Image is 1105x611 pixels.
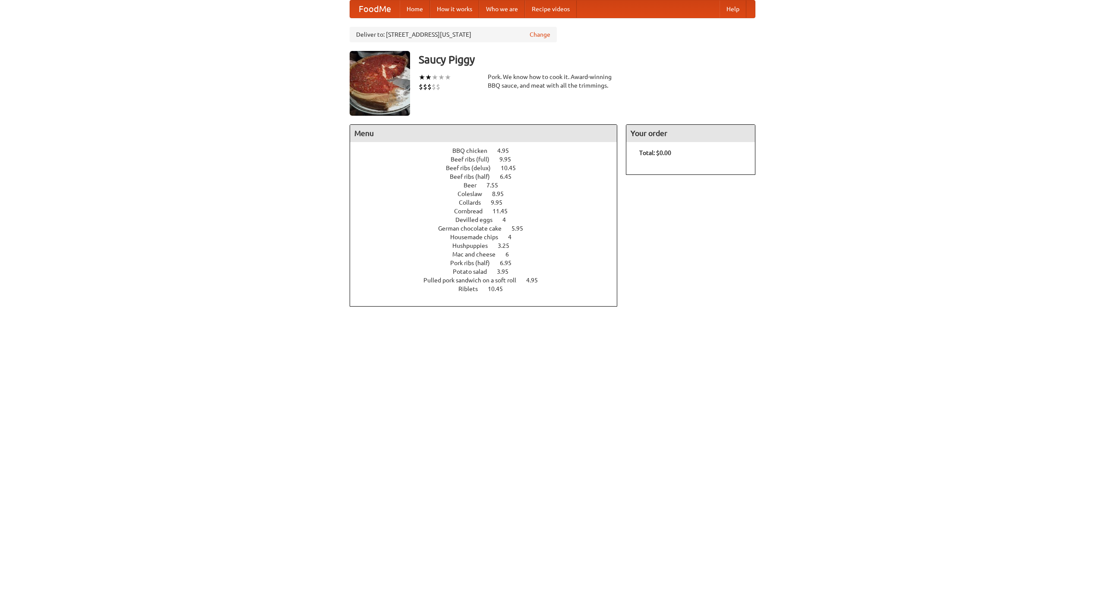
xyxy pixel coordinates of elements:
a: Mac and cheese 6 [452,251,525,258]
span: Beef ribs (half) [450,173,499,180]
span: Pulled pork sandwich on a soft roll [423,277,525,284]
span: Beef ribs (delux) [446,165,499,171]
a: Beef ribs (delux) 10.45 [446,165,532,171]
span: 4.95 [497,147,518,154]
h4: Your order [626,125,755,142]
span: Housemade chips [450,234,507,241]
span: Potato salad [453,268,496,275]
li: $ [419,82,423,92]
span: 9.95 [499,156,520,163]
a: Beer 7.55 [464,182,514,189]
a: FoodMe [350,0,400,18]
img: angular.jpg [350,51,410,116]
span: Mac and cheese [452,251,504,258]
span: 11.45 [493,208,516,215]
div: Pork. We know how to cook it. Award-winning BBQ sauce, and meat with all the trimmings. [488,73,617,90]
span: 3.95 [497,268,517,275]
a: BBQ chicken 4.95 [452,147,525,154]
span: 10.45 [501,165,524,171]
li: ★ [445,73,451,82]
a: How it works [430,0,479,18]
a: Home [400,0,430,18]
li: ★ [438,73,445,82]
span: 4.95 [526,277,546,284]
span: 10.45 [488,285,511,292]
span: BBQ chicken [452,147,496,154]
span: 5.95 [511,225,532,232]
a: German chocolate cake 5.95 [438,225,539,232]
a: Help [720,0,746,18]
a: Collards 9.95 [459,199,518,206]
li: ★ [425,73,432,82]
span: German chocolate cake [438,225,510,232]
span: 3.25 [498,242,518,249]
b: Total: $0.00 [639,149,671,156]
a: Pulled pork sandwich on a soft roll 4.95 [423,277,554,284]
a: Beef ribs (full) 9.95 [451,156,527,163]
li: $ [423,82,427,92]
span: 7.55 [486,182,507,189]
li: $ [427,82,432,92]
span: Pork ribs (half) [450,260,499,266]
a: Who we are [479,0,525,18]
span: 6.95 [500,260,520,266]
a: Coleslaw 8.95 [458,190,520,197]
li: ★ [419,73,425,82]
a: Hushpuppies 3.25 [452,242,525,249]
div: Deliver to: [STREET_ADDRESS][US_STATE] [350,27,557,42]
span: 9.95 [491,199,511,206]
li: $ [436,82,440,92]
span: Collards [459,199,489,206]
a: Potato salad 3.95 [453,268,524,275]
span: Riblets [458,285,486,292]
span: Cornbread [454,208,491,215]
li: ★ [432,73,438,82]
li: $ [432,82,436,92]
a: Change [530,30,550,39]
a: Riblets 10.45 [458,285,519,292]
span: 4 [508,234,520,241]
a: Housemade chips 4 [450,234,527,241]
span: Beef ribs (full) [451,156,498,163]
span: Devilled eggs [455,216,501,223]
a: Devilled eggs 4 [455,216,522,223]
span: 8.95 [492,190,512,197]
span: 6 [505,251,518,258]
a: Pork ribs (half) 6.95 [450,260,527,266]
span: Beer [464,182,485,189]
span: 6.45 [500,173,520,180]
h3: Saucy Piggy [419,51,755,68]
a: Cornbread 11.45 [454,208,524,215]
h4: Menu [350,125,617,142]
a: Recipe videos [525,0,577,18]
a: Beef ribs (half) 6.45 [450,173,527,180]
span: Coleslaw [458,190,491,197]
span: Hushpuppies [452,242,496,249]
span: 4 [502,216,515,223]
